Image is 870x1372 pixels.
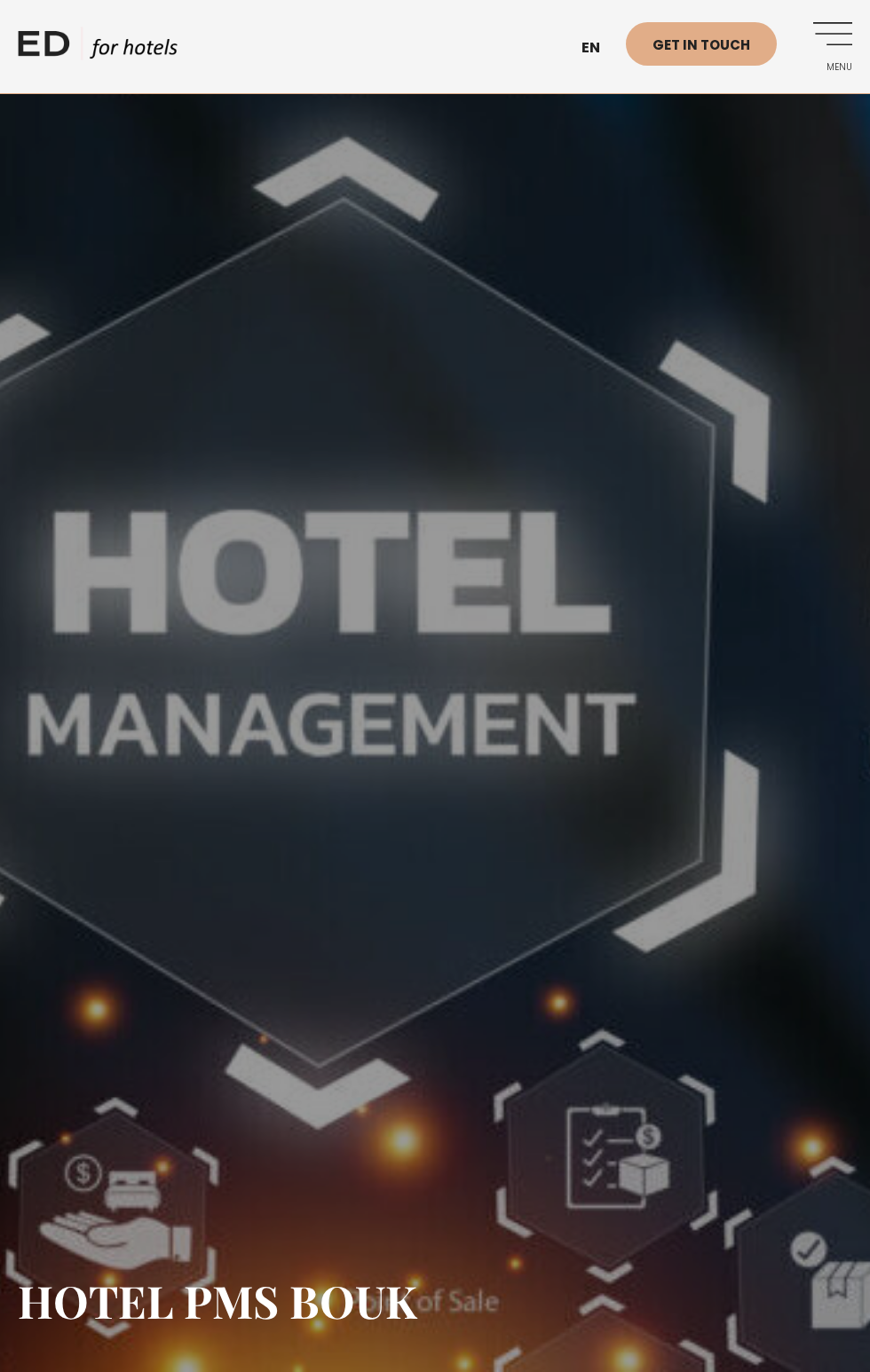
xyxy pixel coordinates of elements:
[18,27,178,71] a: ED HOTELS
[626,22,777,66] a: Get in touch
[803,22,852,71] a: Menu
[18,1271,417,1330] span: HOTEL PMS BOUK
[803,62,852,73] span: Menu
[573,27,626,70] a: en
